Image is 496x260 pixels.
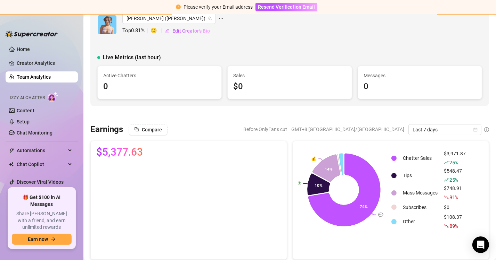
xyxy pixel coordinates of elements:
[400,184,440,201] td: Mass Messages
[151,27,164,35] span: 🙂
[17,130,52,136] a: Chat Monitoring
[364,80,476,93] div: 0
[444,177,449,182] span: rise
[6,31,58,37] img: logo-BBDzfeDw.svg
[484,127,489,132] span: info-circle
[444,184,466,201] div: $748.91
[103,53,161,62] span: Live Metrics (last hour)
[98,15,116,34] img: Vanessa
[473,128,478,132] span: calendar
[103,80,216,93] div: 0
[17,46,30,52] a: Home
[142,127,162,132] span: Compare
[172,28,210,34] span: Edit Creator's Bio
[400,150,440,166] td: Chatter Sales
[17,108,34,113] a: Content
[12,194,72,208] span: 🎁 Get $100 in AI Messages
[51,237,56,242] span: arrow-right
[17,74,51,80] a: Team Analytics
[449,194,457,200] span: 91 %
[208,16,212,20] span: team
[28,236,48,242] span: Earn now
[48,92,58,102] img: AI Chatter
[9,148,15,153] span: thunderbolt
[17,58,72,69] a: Creator Analytics
[164,25,210,36] button: Edit Creator's Bio
[400,213,440,230] td: Other
[291,124,404,135] span: GMT+8 [GEOGRAPHIC_DATA]/[GEOGRAPHIC_DATA]
[472,236,489,253] div: Open Intercom Messenger
[12,210,72,231] span: Share [PERSON_NAME] with a friend, and earn unlimited rewards
[233,72,346,79] span: Sales
[134,127,139,132] span: block
[364,72,476,79] span: Messages
[444,224,449,228] span: fall
[10,95,45,101] span: Izzy AI Chatter
[17,145,66,156] span: Automations
[255,3,317,11] button: Resend Verification Email
[444,167,466,184] div: $548.47
[400,202,440,213] td: Subscribes
[233,80,346,93] div: $0
[444,203,466,211] div: $0
[413,124,477,135] span: Last 7 days
[311,156,316,161] text: 💰
[378,212,383,217] text: 💬
[296,181,301,186] text: 💸
[17,179,64,185] a: Discover Viral Videos
[165,28,170,33] span: edit
[90,124,123,135] h3: Earnings
[449,159,457,166] span: 25 %
[444,213,466,230] div: $108.37
[9,162,14,167] img: Chat Copilot
[103,72,216,79] span: Active Chatters
[12,234,72,245] button: Earn nowarrow-right
[258,4,315,10] span: Resend Verification Email
[127,13,212,24] span: Vanessa (vanessarizzo)
[219,13,223,24] span: ellipsis
[122,27,151,35] span: Top 0.81 %
[17,159,66,170] span: Chat Copilot
[129,124,168,135] button: Compare
[184,3,253,11] div: Please verify your Email address
[96,147,143,158] span: $5,377.63
[400,167,440,184] td: Tips
[449,176,457,183] span: 25 %
[444,160,449,165] span: rise
[444,150,466,166] div: $3,971.87
[444,195,449,200] span: fall
[176,5,181,9] span: exclamation-circle
[17,119,30,124] a: Setup
[243,124,287,135] span: Before OnlyFans cut
[449,223,457,229] span: 89 %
